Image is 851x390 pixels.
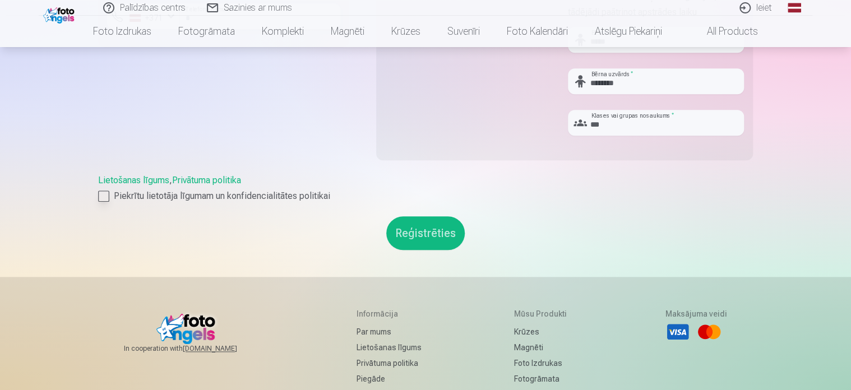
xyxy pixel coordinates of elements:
[514,324,573,340] a: Krūzes
[165,16,248,47] a: Fotogrāmata
[43,4,77,24] img: /fa1
[514,355,573,371] a: Foto izdrukas
[124,344,264,353] span: In cooperation with
[493,16,581,47] a: Foto kalendāri
[248,16,317,47] a: Komplekti
[357,324,422,340] a: Par mums
[514,340,573,355] a: Magnēti
[357,355,422,371] a: Privātuma politika
[514,308,573,319] h5: Mūsu produkti
[80,16,165,47] a: Foto izdrukas
[514,371,573,387] a: Fotogrāmata
[98,175,169,185] a: Lietošanas līgums
[665,308,727,319] h5: Maksājuma veidi
[665,319,690,344] li: Visa
[98,174,753,203] div: ,
[183,344,264,353] a: [DOMAIN_NAME]
[172,175,241,185] a: Privātuma politika
[357,340,422,355] a: Lietošanas līgums
[434,16,493,47] a: Suvenīri
[581,16,676,47] a: Atslēgu piekariņi
[676,16,771,47] a: All products
[386,216,465,250] button: Reģistrēties
[98,189,753,203] label: Piekrītu lietotāja līgumam un konfidencialitātes politikai
[378,16,434,47] a: Krūzes
[357,371,422,387] a: Piegāde
[697,319,721,344] li: Mastercard
[357,308,422,319] h5: Informācija
[317,16,378,47] a: Magnēti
